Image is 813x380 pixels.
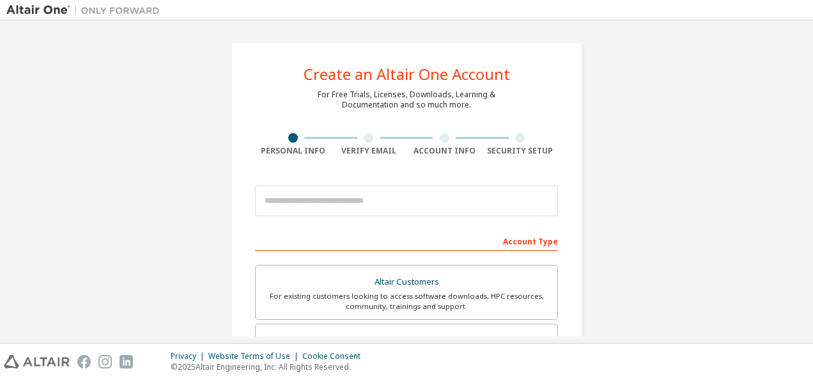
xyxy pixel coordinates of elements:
img: instagram.svg [98,355,112,368]
div: For Free Trials, Licenses, Downloads, Learning & Documentation and so much more. [318,90,495,110]
div: Account Info [407,146,483,156]
div: For existing customers looking to access software downloads, HPC resources, community, trainings ... [263,291,550,312]
div: Create an Altair One Account [304,67,510,82]
div: Account Type [255,230,558,251]
div: Students [263,332,550,350]
div: Verify Email [331,146,407,156]
img: Altair One [6,4,166,17]
div: Security Setup [483,146,559,156]
div: Altair Customers [263,273,550,291]
img: altair_logo.svg [4,355,70,368]
img: facebook.svg [77,355,91,368]
div: Personal Info [255,146,331,156]
div: Website Terms of Use [208,351,302,361]
img: linkedin.svg [120,355,133,368]
div: Cookie Consent [302,351,368,361]
p: © 2025 Altair Engineering, Inc. All Rights Reserved. [171,361,368,372]
div: Privacy [171,351,208,361]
